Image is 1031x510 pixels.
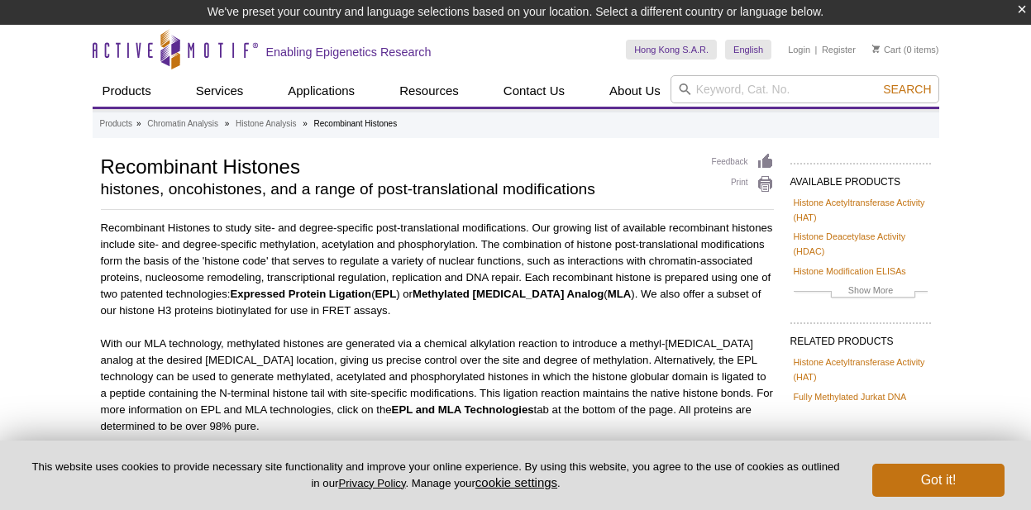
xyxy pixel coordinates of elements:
[790,322,931,352] h2: RELATED PRODUCTS
[278,75,365,107] a: Applications
[93,75,161,107] a: Products
[794,283,928,302] a: Show More
[101,336,774,435] p: With our MLA technology, methylated histones are generated via a chemical alkylation reaction to ...
[815,40,818,60] li: |
[413,288,604,300] strong: Methylated [MEDICAL_DATA] Analog
[338,477,405,489] a: Privacy Policy
[626,40,717,60] a: Hong Kong S.A.R.
[314,119,398,128] li: Recombinant Histones
[725,40,771,60] a: English
[822,44,856,55] a: Register
[100,117,132,131] a: Products
[236,117,296,131] a: Histone Analysis
[101,220,774,319] p: Recombinant Histones to study site- and degree-specific post-translational modifications. Our gro...
[186,75,254,107] a: Services
[475,475,557,489] button: cookie settings
[266,45,432,60] h2: Enabling Epigenetics Research
[794,355,928,384] a: Histone Acetyltransferase Activity (HAT)
[794,264,906,279] a: Histone Modification ELISAs
[225,119,230,128] li: »
[794,229,928,259] a: Histone Deacetylase Activity (HDAC)
[599,75,671,107] a: About Us
[494,75,575,107] a: Contact Us
[101,153,695,178] h1: Recombinant Histones
[872,44,901,55] a: Cart
[26,460,845,491] p: This website uses cookies to provide necessary site functionality and improve your online experie...
[389,75,469,107] a: Resources
[712,175,774,193] a: Print
[712,153,774,171] a: Feedback
[230,288,371,300] strong: Expressed Protein Ligation
[872,40,939,60] li: (0 items)
[883,83,931,96] span: Search
[788,44,810,55] a: Login
[392,403,534,416] strong: EPL and MLA Technologies
[303,119,308,128] li: »
[872,464,1005,497] button: Got it!
[794,195,928,225] a: Histone Acetyltransferase Activity (HAT)
[872,45,880,53] img: Your Cart
[101,182,695,197] h2: histones, oncohistones, and a range of post-translational modifications
[375,288,397,300] strong: EPL
[671,75,939,103] input: Keyword, Cat. No.
[147,117,218,131] a: Chromatin Analysis
[878,82,936,97] button: Search
[136,119,141,128] li: »
[790,163,931,193] h2: AVAILABLE PRODUCTS
[794,389,907,404] a: Fully Methylated Jurkat DNA
[608,288,632,300] strong: MLA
